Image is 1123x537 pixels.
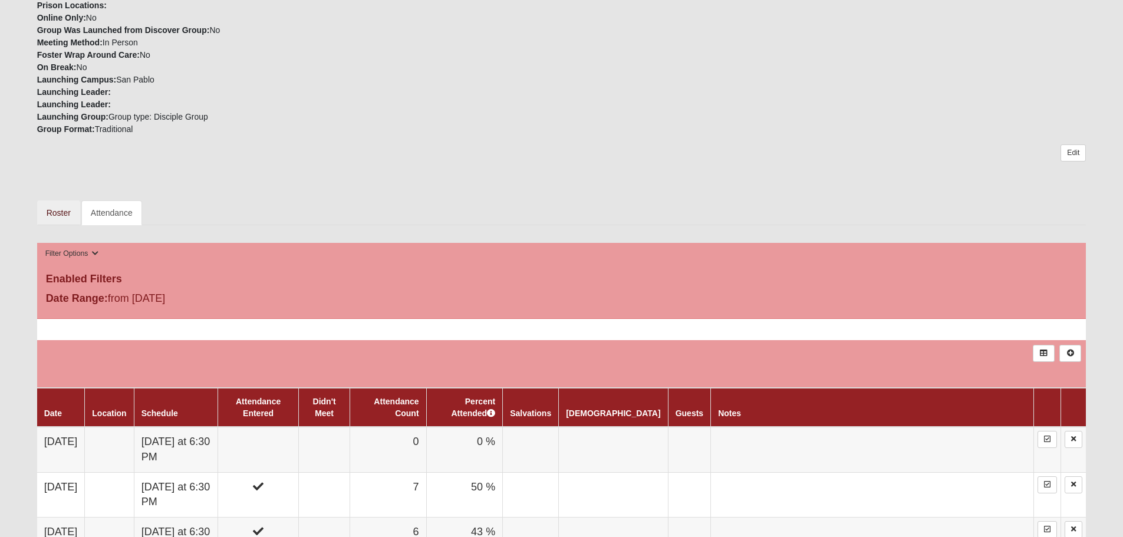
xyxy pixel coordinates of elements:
td: 50 % [426,472,503,517]
strong: Group Format: [37,124,95,134]
strong: Launching Group: [37,112,108,121]
strong: Launching Leader: [37,100,111,109]
strong: Group Was Launched from Discover Group: [37,25,210,35]
td: [DATE] [37,472,85,517]
td: [DATE] at 6:30 PM [134,472,218,517]
strong: Foster Wrap Around Care: [37,50,140,60]
td: [DATE] at 6:30 PM [134,427,218,472]
th: Guests [668,388,710,427]
td: 7 [350,472,427,517]
strong: Launching Campus: [37,75,117,84]
th: Salvations [503,388,559,427]
a: Attendance Count [374,397,419,418]
a: Enter Attendance [1038,431,1057,448]
button: Filter Options [42,248,103,260]
label: Date Range: [46,291,108,307]
a: Alt+N [1059,345,1081,362]
a: Date [44,408,62,418]
a: Notes [718,408,741,418]
a: Percent Attended [451,397,495,418]
a: Schedule [141,408,178,418]
strong: Online Only: [37,13,86,22]
strong: On Break: [37,62,77,72]
td: 0 % [426,427,503,472]
th: [DEMOGRAPHIC_DATA] [559,388,668,427]
strong: Meeting Method: [37,38,103,47]
a: Roster [37,200,80,225]
a: Attendance [81,200,142,225]
a: Delete [1065,431,1082,448]
td: [DATE] [37,427,85,472]
div: from [DATE] [37,291,387,309]
a: Export to Excel [1033,345,1055,362]
a: Attendance Entered [236,397,281,418]
a: Enter Attendance [1038,476,1057,493]
a: Didn't Meet [313,397,336,418]
td: 0 [350,427,427,472]
a: Delete [1065,476,1082,493]
h4: Enabled Filters [46,273,1078,286]
strong: Launching Leader: [37,87,111,97]
strong: Prison Locations: [37,1,107,10]
a: Edit [1061,144,1086,162]
a: Location [92,408,126,418]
